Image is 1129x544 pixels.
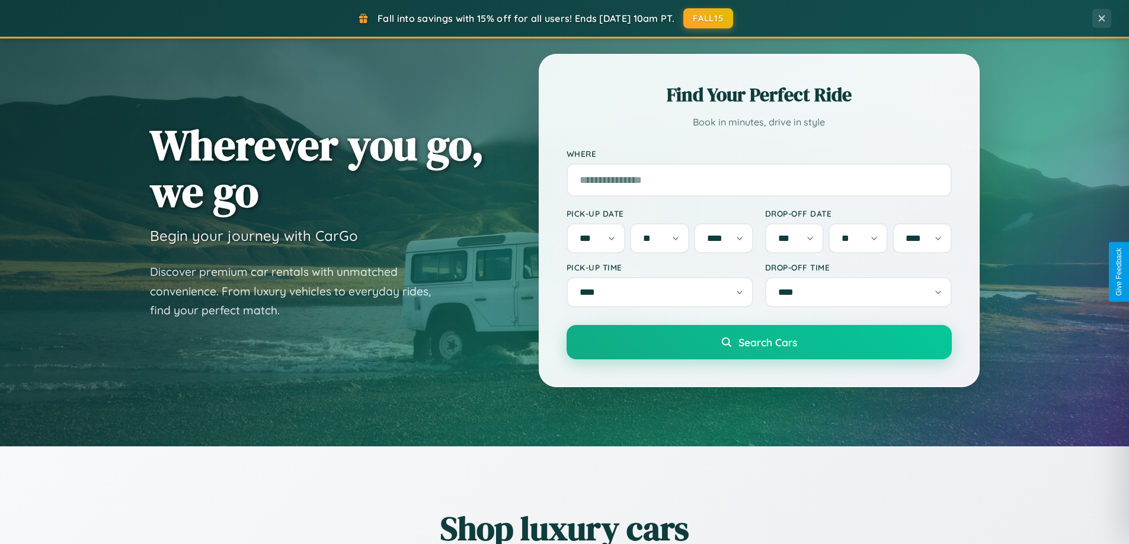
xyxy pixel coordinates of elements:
[567,262,753,272] label: Pick-up Time
[567,208,753,218] label: Pick-up Date
[567,114,952,131] p: Book in minutes, drive in style
[567,82,952,108] h2: Find Your Perfect Ride
[765,262,952,272] label: Drop-off Time
[150,262,446,320] p: Discover premium car rentals with unmatched convenience. From luxury vehicles to everyday rides, ...
[683,8,733,28] button: FALL15
[1115,248,1123,296] div: Give Feedback
[150,121,484,215] h1: Wherever you go, we go
[567,325,952,359] button: Search Cars
[738,336,797,349] span: Search Cars
[378,12,674,24] span: Fall into savings with 15% off for all users! Ends [DATE] 10am PT.
[567,149,952,159] label: Where
[150,227,358,244] h3: Begin your journey with CarGo
[765,208,952,218] label: Drop-off Date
